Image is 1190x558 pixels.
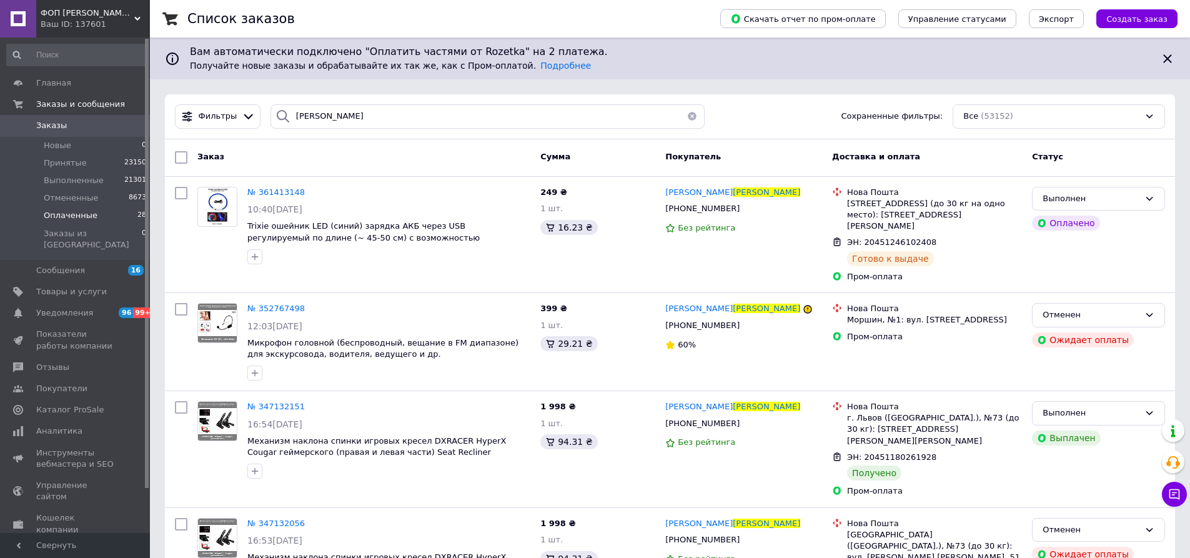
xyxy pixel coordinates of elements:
[197,401,237,441] a: Фото товару
[1106,14,1168,24] span: Создать заказ
[847,518,1022,529] div: Нова Пошта
[847,401,1022,412] div: Нова Пошта
[44,210,97,221] span: Оплаченные
[197,518,237,558] a: Фото товару
[247,338,518,359] a: Микрофон головной (беспроводный, вещание в FM диапазоне) для экскурсовода, водителя, ведущего и др.
[247,187,305,197] a: № 361413148
[142,140,146,151] span: 0
[44,192,98,204] span: Отмененные
[540,336,597,351] div: 29.21 ₴
[665,519,733,528] span: [PERSON_NAME]
[665,419,740,428] span: [PHONE_NUMBER]
[665,401,800,413] a: [PERSON_NAME][PERSON_NAME]
[36,362,69,373] span: Отзывы
[540,402,575,411] span: 1 998 ₴
[247,436,506,457] span: Механизм наклона спинки игровых кресел DXRACER HyperX Cougar геймерского (правая и левая части) S...
[44,140,71,151] span: Новые
[36,329,116,351] span: Показатели работы компании
[247,536,302,546] span: 16:53[DATE]
[1043,524,1139,537] div: Отменен
[733,187,800,197] span: [PERSON_NAME]
[36,383,87,394] span: Покупатели
[733,402,800,411] span: [PERSON_NAME]
[540,152,570,161] span: Сумма
[963,111,978,122] span: Все
[847,187,1022,198] div: Нова Пошта
[1084,14,1178,23] a: Создать заказ
[198,304,237,342] img: Фото товару
[665,204,740,213] span: [PHONE_NUMBER]
[665,187,733,197] span: [PERSON_NAME]
[540,61,591,71] a: Подробнее
[247,304,305,313] a: № 352767498
[665,402,733,411] span: [PERSON_NAME]
[730,13,876,24] span: Скачать отчет по пром-оплате
[1162,482,1187,507] button: Чат с покупателем
[540,187,567,197] span: 249 ₴
[197,303,237,343] a: Фото товару
[202,187,233,226] img: Фото товару
[247,519,305,528] a: № 347132056
[36,265,85,276] span: Сообщения
[847,452,936,462] span: ЭН: 20451180261928
[190,45,1150,59] span: Вам автоматически подключено "Оплатить частями от Rozetka" на 2 платежа.
[678,223,735,232] span: Без рейтинга
[36,77,71,89] span: Главная
[847,331,1022,342] div: Пром-оплата
[36,404,104,416] span: Каталог ProSale
[665,321,740,330] span: [PHONE_NUMBER]
[733,304,800,313] span: [PERSON_NAME]
[36,286,107,297] span: Товары и услуги
[841,111,943,122] span: Сохраненные фильтры:
[1032,216,1099,231] div: Оплачено
[540,434,597,449] div: 94.31 ₴
[36,307,93,319] span: Уведомления
[665,152,721,161] span: Покупатель
[137,210,146,221] span: 28
[540,220,597,235] div: 16.23 ₴
[247,221,480,254] a: Trixie ошейник LED (синий) зарядка АКБ через USB регулируемый по длине (~ 45-50 см) с возможность...
[36,99,125,110] span: Заказы и сообщения
[720,9,886,28] button: Скачать отчет по пром-оплате
[247,204,302,214] span: 10:40[DATE]
[847,486,1022,497] div: Пром-оплата
[247,419,302,429] span: 16:54[DATE]
[197,187,237,227] a: Фото товару
[36,480,116,502] span: Управление сайтом
[44,157,87,169] span: Принятые
[1032,152,1063,161] span: Статус
[665,187,800,199] a: [PERSON_NAME][PERSON_NAME]
[119,307,133,318] span: 96
[847,251,933,266] div: Готово к выдаче
[128,265,144,276] span: 16
[665,304,733,313] span: [PERSON_NAME]
[1043,192,1139,206] div: Выполнен
[898,9,1016,28] button: Управление статусами
[124,157,146,169] span: 23150
[540,419,563,428] span: 1 шт.
[247,402,305,411] a: № 347132151
[847,412,1022,447] div: г. Львов ([GEOGRAPHIC_DATA].), №73 (до 30 кг): [STREET_ADDRESS][PERSON_NAME][PERSON_NAME]
[665,535,740,544] span: [PHONE_NUMBER]
[847,303,1022,314] div: Нова Пошта
[678,340,696,349] span: 60%
[665,518,800,530] a: [PERSON_NAME][PERSON_NAME]
[847,314,1022,326] div: Моршин, №1: вул. [STREET_ADDRESS]
[41,7,134,19] span: ФОП Носуль С. А. работает nosul.com.ua
[1039,14,1074,24] span: Экспорт
[198,402,237,441] img: Фото товару
[847,466,901,481] div: Получено
[981,111,1013,121] span: (53152)
[36,120,67,131] span: Заказы
[199,111,237,122] span: Фильтры
[1029,9,1084,28] button: Экспорт
[187,11,295,26] h1: Список заказов
[6,44,147,66] input: Поиск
